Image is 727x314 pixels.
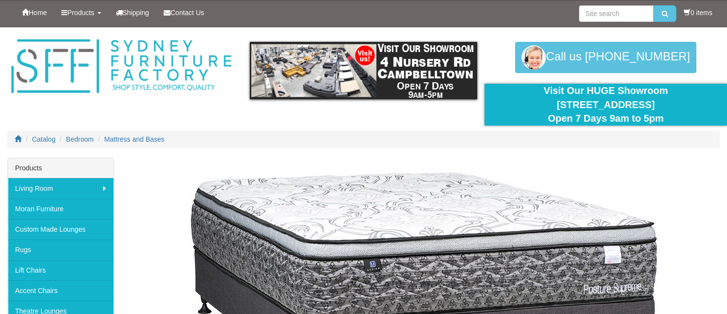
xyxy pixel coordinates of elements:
[492,84,720,126] div: Visit Our HUGE Showroom [STREET_ADDRESS] Open 7 Days 9am to 5pm
[123,9,149,17] span: Shipping
[66,135,94,143] a: Bedroom
[32,135,56,143] a: Catalog
[29,9,47,17] span: Home
[156,0,211,25] a: Contact Us
[8,178,113,199] a: Living Room
[15,0,54,25] a: Home
[8,240,113,260] a: Rugs
[8,280,113,301] a: Accent Chairs
[250,42,478,99] img: showroom.gif
[7,37,235,96] img: Sydney Furniture Factory
[8,158,113,178] div: Products
[170,9,204,17] span: Contact Us
[104,135,165,143] a: Mattress and Bases
[8,260,113,280] a: Lift Chairs
[109,0,157,25] a: Shipping
[67,9,94,17] span: Products
[579,5,653,22] input: Site search
[8,219,113,240] a: Custom Made Lounges
[684,8,712,18] li: 0 items
[54,0,108,25] a: Products
[8,199,113,219] a: Moran Furniture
